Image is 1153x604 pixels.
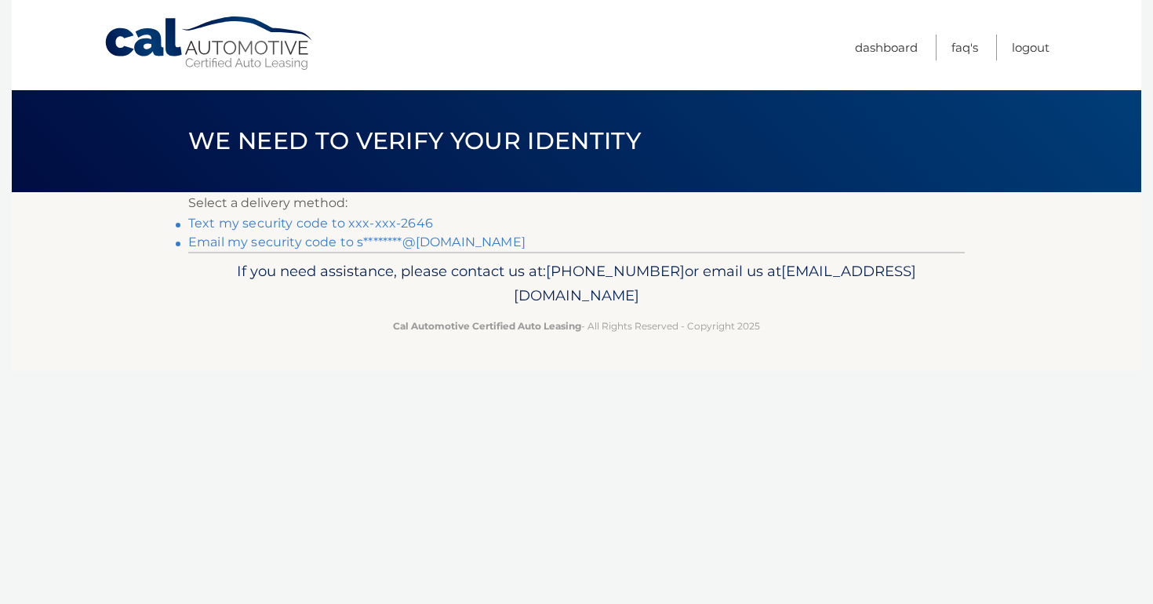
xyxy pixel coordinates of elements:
[546,262,685,280] span: [PHONE_NUMBER]
[188,126,641,155] span: We need to verify your identity
[1012,35,1049,60] a: Logout
[951,35,978,60] a: FAQ's
[198,259,955,309] p: If you need assistance, please contact us at: or email us at
[104,16,315,71] a: Cal Automotive
[198,318,955,334] p: - All Rights Reserved - Copyright 2025
[855,35,918,60] a: Dashboard
[188,235,526,249] a: Email my security code to s********@[DOMAIN_NAME]
[188,216,433,231] a: Text my security code to xxx-xxx-2646
[393,320,581,332] strong: Cal Automotive Certified Auto Leasing
[188,192,965,214] p: Select a delivery method:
